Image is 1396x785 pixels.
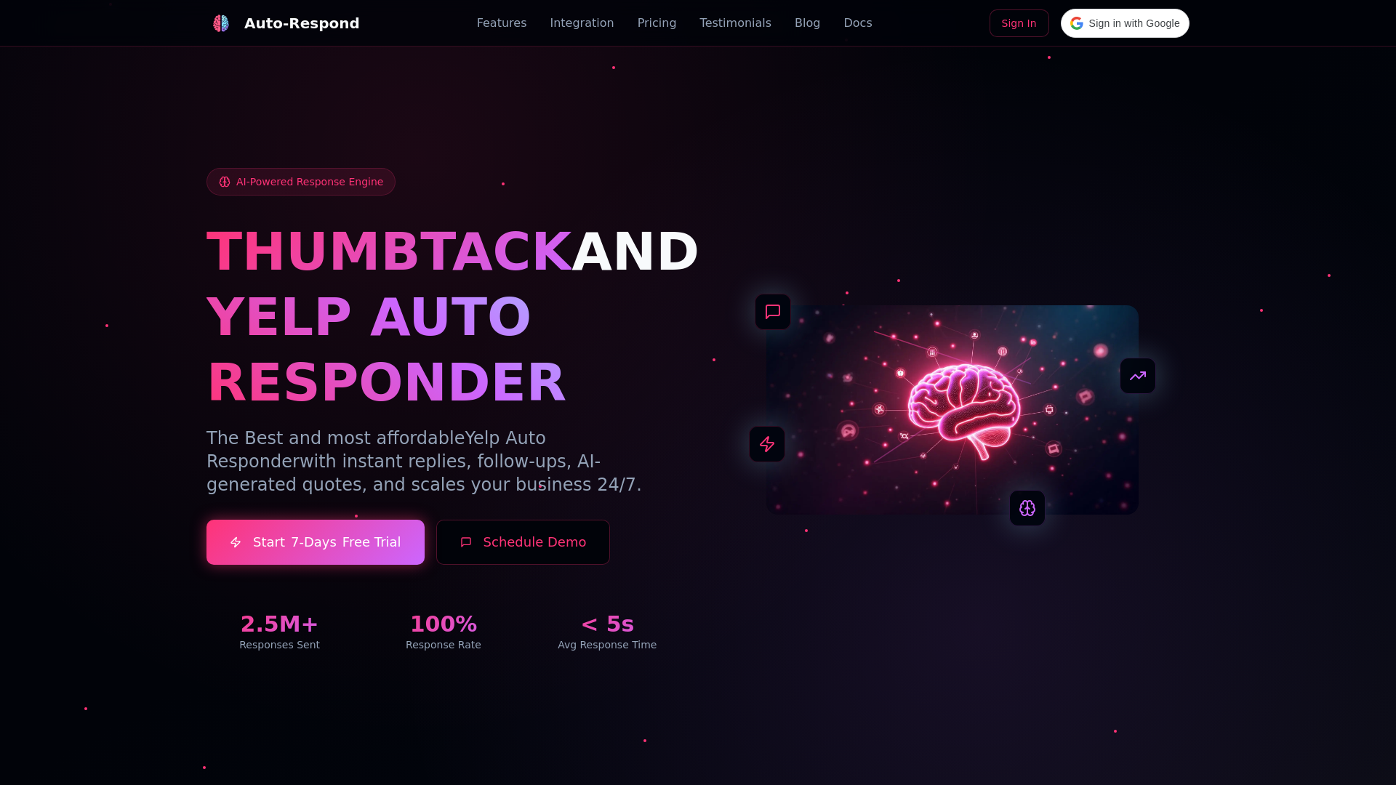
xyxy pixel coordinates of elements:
a: Pricing [638,15,677,32]
span: AND [571,221,699,282]
h1: YELP AUTO RESPONDER [206,284,681,415]
a: Auto-Respond LogoAuto-Respond [206,9,360,38]
div: Response Rate [370,637,516,652]
div: Sign in with Google [1061,9,1190,38]
a: Features [477,15,527,32]
a: Start7-DaysFree Trial [206,520,425,565]
span: AI-Powered Response Engine [236,174,383,189]
span: Sign in with Google [1089,16,1180,31]
div: Auto-Respond [244,13,360,33]
span: THUMBTACK [206,221,571,282]
span: 7-Days [291,532,337,552]
div: 2.5M+ [206,611,353,637]
div: 100% [370,611,516,637]
a: Sign In [990,9,1049,37]
div: < 5s [534,611,681,637]
div: Responses Sent [206,637,353,652]
a: Testimonials [700,15,772,32]
a: Docs [843,15,872,32]
span: Yelp Auto Responder [206,428,546,472]
img: Auto-Respond Logo [212,15,230,32]
button: Schedule Demo [436,520,611,565]
a: Integration [550,15,614,32]
p: The Best and most affordable with instant replies, follow-ups, AI-generated quotes, and scales yo... [206,427,681,496]
img: AI Neural Network Brain [766,305,1139,515]
a: Blog [795,15,820,32]
div: Avg Response Time [534,637,681,652]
